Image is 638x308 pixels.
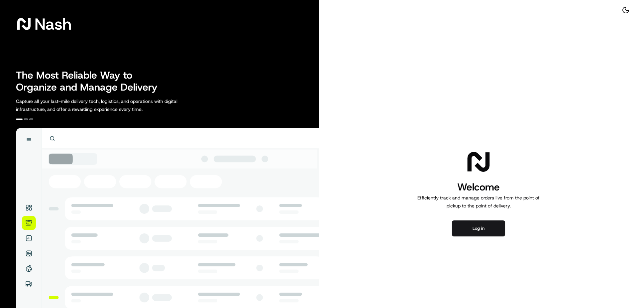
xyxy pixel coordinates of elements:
span: Nash [35,17,71,31]
h2: The Most Reliable Way to Organize and Manage Delivery [16,69,165,93]
p: Capture all your last-mile delivery tech, logistics, and operations with digital infrastructure, ... [16,97,207,113]
h1: Welcome [415,180,542,194]
button: Log in [452,220,505,236]
p: Efficiently track and manage orders live from the point of pickup to the point of delivery. [415,194,542,210]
